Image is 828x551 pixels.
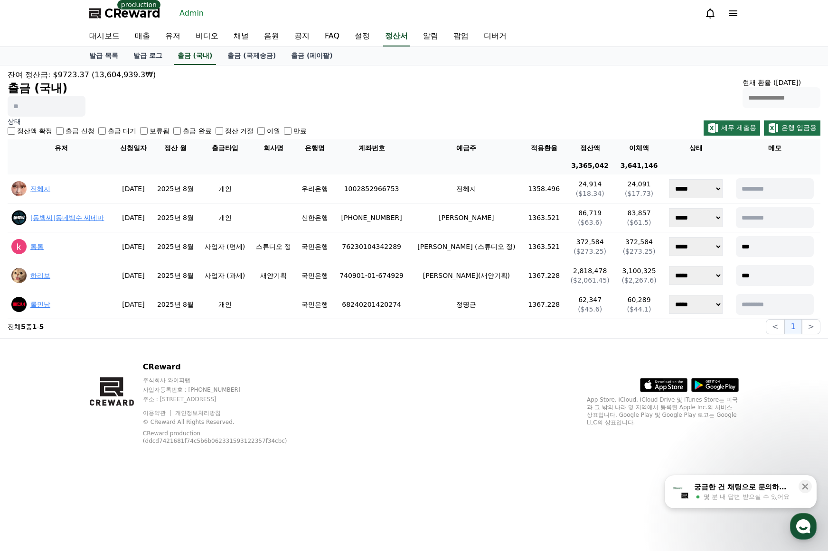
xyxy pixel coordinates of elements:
[199,203,251,232] td: 개인
[176,6,207,21] a: Admin
[115,290,151,319] td: [DATE]
[199,290,251,319] td: 개인
[175,410,221,416] a: 개인정보처리방침
[333,139,410,157] th: 계좌번호
[569,179,611,189] p: 24,914
[152,174,199,203] td: 2025년 8월
[619,218,659,227] p: ($61.5)
[743,78,820,87] p: 현재 환율 ([DATE])
[251,232,297,261] td: 스튜디오 정
[297,174,333,203] td: 우리은행
[199,261,251,290] td: 사업자 (과세)
[283,47,340,65] a: 출금 (페이팔)
[333,203,410,232] td: [PHONE_NUMBER]
[251,139,297,157] th: 회사명
[11,297,27,312] img: ACg8ocIRkcOePDkb8G556KPr_g5gDUzm96TACHS6QOMRMdmg6EqxY2Y=s96-c
[30,214,104,221] a: [동백씨]동네백수 씨네마
[152,290,199,319] td: 2025년 8월
[721,124,756,131] span: 세무 제출용
[619,189,659,198] p: ($17.73)
[220,47,283,65] a: 출금 (국제송금)
[199,139,251,157] th: 출금타입
[446,27,476,46] a: 팝업
[619,208,659,218] p: 83,857
[199,174,251,203] td: 개인
[30,301,50,308] a: 롤민남
[143,377,310,384] p: 주식회사 와이피랩
[21,323,26,331] strong: 5
[143,410,173,416] a: 이용약관
[17,126,52,136] label: 정산액 확정
[569,237,611,247] p: 372,584
[147,315,158,322] span: 설정
[383,27,410,46] a: 정산서
[410,290,523,319] td: 정명근
[619,275,659,285] p: ($2,267.6)
[293,126,307,136] label: 만료
[619,295,659,304] p: 60,289
[158,27,188,46] a: 유저
[476,27,514,46] a: 디버거
[8,139,115,157] th: 유저
[523,174,565,203] td: 1358.496
[104,6,160,21] span: CReward
[729,139,820,157] th: 메모
[8,70,50,79] span: 잔여 정산금:
[53,70,156,79] span: $9723.37 (13,604,939.3₩)
[619,161,659,171] p: 3,641,146
[152,232,199,261] td: 2025년 8월
[8,117,307,126] p: 상태
[766,319,784,334] button: <
[127,27,158,46] a: 매출
[415,27,446,46] a: 알림
[63,301,122,324] a: 대화
[11,181,27,196] img: ACg8ocIM10ZrQf2qz1zxm_fUQG-xqRV6XmP4WgG6x7GvF0efaOjmiRs=s96-c
[569,295,611,304] p: 62,347
[152,139,199,157] th: 정산 월
[410,139,523,157] th: 예금주
[333,261,410,290] td: 740901-01-674929
[267,126,280,136] label: 이월
[225,126,254,136] label: 정산 거절
[569,247,611,256] p: ($273.25)
[569,304,611,314] p: ($45.6)
[704,120,760,136] button: 세무 제출용
[523,232,565,261] td: 1363.521
[152,261,199,290] td: 2025년 8월
[39,323,44,331] strong: 5
[32,323,37,331] strong: 1
[82,47,126,65] a: 발급 목록
[226,27,256,46] a: 채널
[784,319,801,334] button: 1
[115,203,151,232] td: [DATE]
[523,290,565,319] td: 1367.228
[297,203,333,232] td: 신한은행
[11,268,27,283] img: ACg8ocLOmR619qD5XjEFh2fKLs4Q84ZWuCVfCizvQOTI-vw1qp5kxHyZ=s96-c
[619,179,659,189] p: 24,091
[143,430,295,445] p: CReward production (ddcd7421681f74c5b6b062331593122357f34cbc)
[126,47,170,65] a: 발급 로그
[410,261,523,290] td: [PERSON_NAME](새얀기획)
[619,266,659,275] p: 3,100,325
[615,139,663,157] th: 이체액
[8,322,44,331] p: 전체 중 -
[565,139,615,157] th: 정산액
[523,203,565,232] td: 1363.521
[781,124,817,131] span: 은행 입금용
[297,290,333,319] td: 국민은행
[8,81,156,96] h2: 출금 (국내)
[122,301,182,324] a: 설정
[30,272,50,279] a: 하리보
[3,301,63,324] a: 홈
[619,304,659,314] p: ($44.1)
[11,239,27,254] img: ACg8ocIBnWwqV0eXG_KuFoolGCfr3AxDWXc-3Vl4NaZtHcYys-323Q=s96-c
[587,396,739,426] p: App Store, iCloud, iCloud Drive 및 iTunes Store는 미국과 그 밖의 나라 및 지역에서 등록된 Apple Inc.의 서비스 상표입니다. Goo...
[523,139,565,157] th: 적용환율
[333,232,410,261] td: 76230104342289
[347,27,377,46] a: 설정
[569,275,611,285] p: ($2,061.45)
[30,243,44,250] a: 통통
[619,237,659,247] p: 372,584
[333,290,410,319] td: 68240201420274
[287,27,317,46] a: 공지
